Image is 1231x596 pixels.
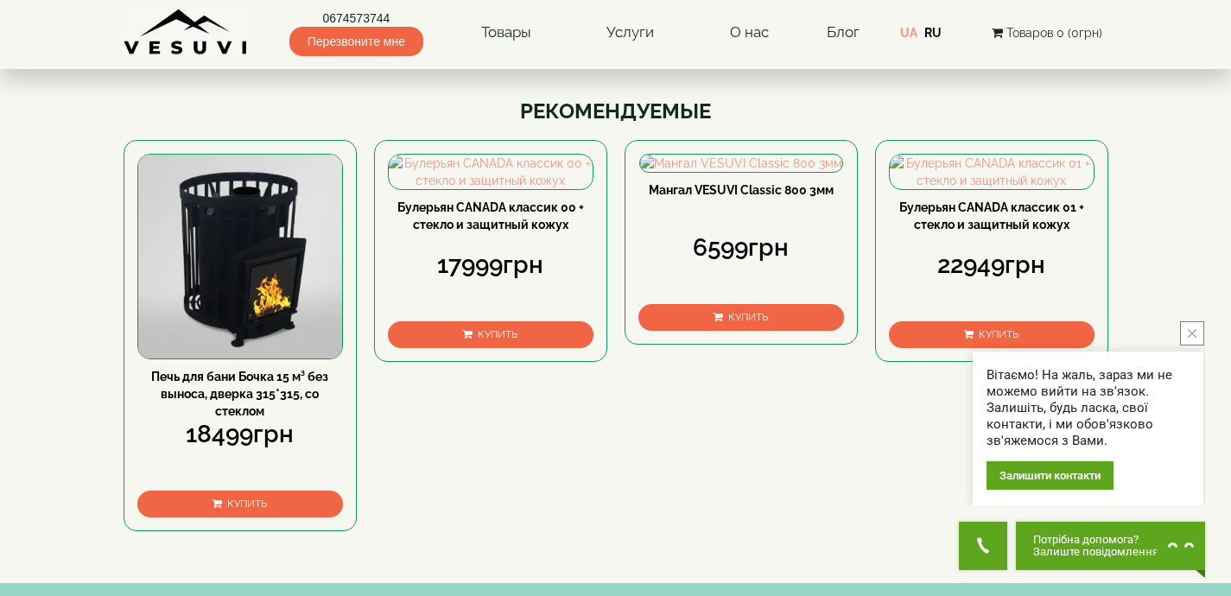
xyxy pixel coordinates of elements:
[478,328,517,340] span: Купить
[1180,321,1204,346] button: close button
[713,13,786,53] a: О нас
[827,23,860,41] a: Блог
[987,461,1114,490] div: Залишити контакти
[987,23,1107,42] button: Товаров 0 (0грн)
[1016,522,1205,570] button: Chat button
[137,417,343,452] div: 18499грн
[900,26,917,40] a: UA
[389,155,593,189] img: Булерьян CANADA классик 00 + стекло и защитный кожух
[388,248,593,282] div: 17999грн
[1033,534,1158,546] span: Потрібна допомога?
[899,200,1084,231] a: Булерьян CANADA классик 01 + стекло и защитный кожух
[638,231,844,265] div: 6599грн
[889,321,1095,348] button: Купить
[589,13,671,53] a: Услуги
[987,367,1190,449] div: Вітаємо! На жаль, зараз ми не можемо вийти на зв'язок. Залишіть, будь ласка, свої контакти, і ми ...
[890,155,1094,189] img: Булерьян CANADA классик 01 + стекло и защитный кожух
[1006,26,1102,40] span: Товаров 0 (0грн)
[151,370,328,418] a: Печь для бани Бочка 15 м³ без выноса, дверка 315*315, со стеклом
[124,9,249,56] img: Завод VESUVI
[388,321,593,348] button: Купить
[289,27,423,56] span: Перезвоните мне
[649,183,834,197] a: Мангал VESUVI Classic 800 3мм
[227,498,267,510] span: Купить
[959,522,1007,570] button: Get Call button
[638,304,844,331] button: Купить
[138,155,342,358] img: Печь для бани Бочка 15 м³ без выноса, дверка 315*315, со стеклом
[640,155,842,172] img: Мангал VESUVI Classic 800 3мм
[289,10,423,27] a: 0674573744
[464,13,549,53] a: Товары
[924,26,942,40] a: RU
[889,248,1095,282] div: 22949грн
[397,200,584,231] a: Булерьян CANADA классик 00 + стекло и защитный кожух
[1033,546,1158,558] span: Залиште повідомлення
[728,311,768,323] span: Купить
[137,491,343,517] button: Купить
